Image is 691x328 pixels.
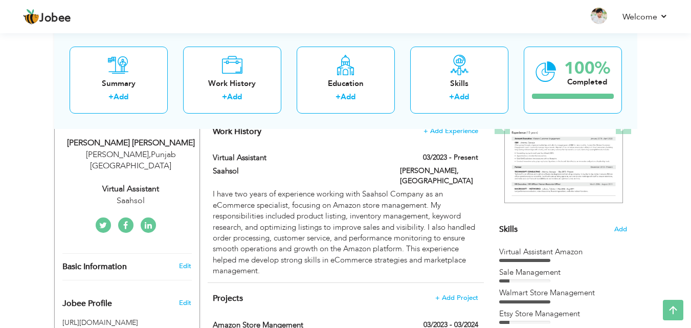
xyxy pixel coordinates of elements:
img: jobee.io [23,9,39,25]
label: + [449,92,454,102]
a: Edit [179,261,191,271]
div: Enhance your career by creating a custom URL for your Jobee public profile. [55,288,199,314]
div: Etsy Store Management [499,309,627,319]
div: Education [305,78,387,89]
div: Virtual Assistant [62,183,199,195]
span: Edit [179,298,191,308]
span: , [149,149,151,160]
label: [PERSON_NAME], [GEOGRAPHIC_DATA] [400,166,478,186]
span: Projects [213,293,243,304]
div: [PERSON_NAME] Punjab [GEOGRAPHIC_DATA] [62,149,199,172]
h5: [URL][DOMAIN_NAME] [62,319,192,326]
span: Skills [499,224,518,235]
span: Basic Information [62,263,127,272]
label: Saahsol [213,166,385,177]
label: + [222,92,227,102]
label: + [336,92,341,102]
a: Add [227,92,242,102]
label: + [108,92,114,102]
img: Profile Img [591,8,607,24]
a: Add [114,92,128,102]
div: Saahsol [62,195,199,207]
span: Add [614,225,627,234]
div: [PERSON_NAME] [PERSON_NAME] [62,137,199,149]
span: + Add Experience [423,127,478,135]
a: Welcome [622,11,668,23]
h4: This helps to show the companies you have worked for. [213,126,478,137]
span: Work History [213,126,261,137]
a: Add [341,92,355,102]
div: I have two years of experience working with Saahsol Company as an eCommerce specialist, focusing ... [213,189,478,276]
label: Virtual Assistant [213,152,385,163]
h4: This helps to highlight the project, tools and skills you have worked on. [213,293,478,303]
span: + Add Project [435,294,478,301]
div: Sale Management [499,267,627,278]
div: 100% [564,59,610,76]
div: Completed [564,76,610,87]
a: Add [454,92,469,102]
div: Summary [78,78,160,89]
label: 03/2023 - Present [423,152,478,163]
span: Jobee [39,13,71,24]
div: Skills [418,78,500,89]
div: Work History [191,78,273,89]
div: Virtual Assistant Amazon [499,247,627,257]
a: Jobee [23,9,71,25]
span: Jobee Profile [62,299,112,309]
div: Walmart Store Management [499,288,627,298]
